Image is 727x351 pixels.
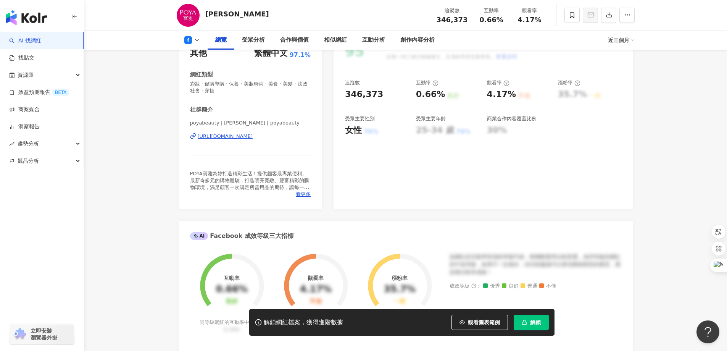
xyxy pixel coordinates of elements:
div: 近三個月 [608,34,635,46]
a: chrome extension立即安裝 瀏覽器外掛 [10,324,74,345]
div: 社群簡介 [190,106,213,114]
img: chrome extension [12,328,27,340]
span: 普通 [521,283,537,289]
div: 觀看率 [308,275,324,281]
span: poyabeauty | [PERSON_NAME] | poyabeauty [190,120,311,126]
span: 立即安裝 瀏覽器外掛 [31,327,57,341]
div: 互動分析 [362,36,385,45]
a: 商案媒合 [9,106,40,113]
div: 4.17% [487,89,516,100]
div: 該網紅的互動率和漲粉率都不錯，唯獨觀看率比較普通，為同等級的網紅的中低等級，效果不一定會好，但仍然建議可以發包開箱類型的案型，應該會比較有成效！ [450,253,621,276]
div: 互動率 [224,275,240,281]
div: 相似網紅 [324,36,347,45]
span: 良好 [502,283,519,289]
a: searchAI 找網紅 [9,37,41,45]
div: 受眾主要性別 [345,115,375,122]
div: 漲粉率 [392,275,408,281]
div: [PERSON_NAME] [205,9,269,19]
div: 受眾分析 [242,36,265,45]
a: 效益預測報告BETA [9,89,69,96]
div: 漲粉率 [558,79,580,86]
span: 競品分析 [18,152,39,170]
div: 0.66% [216,284,248,295]
div: 商業合作內容覆蓋比例 [487,115,537,122]
div: AI [190,232,208,240]
span: 觀看圖表範例 [468,319,500,325]
div: 4.17% [300,284,332,295]
div: 346,373 [345,89,383,100]
div: 受眾主要年齡 [416,115,446,122]
div: 網紅類型 [190,71,213,79]
div: 互動率 [416,79,438,86]
span: 彩妝 · 促購導購 · 保養 · 美妝時尚 · 美食 · 美髮 · 法政社會 · 穿搭 [190,81,311,94]
div: 35.7% [384,284,416,295]
span: 看更多 [296,191,311,198]
div: Facebook 成效等級三大指標 [190,232,294,240]
span: 0.66% [479,16,503,24]
div: 觀看率 [487,79,509,86]
div: 總覽 [215,36,227,45]
div: 觀看率 [515,7,544,15]
a: 找貼文 [9,54,34,62]
img: KOL Avatar [177,4,200,27]
a: [URL][DOMAIN_NAME] [190,133,311,140]
span: POYA寶雅為妳打造精彩生活！提供顧客最專業便利、最新奇多元的購物體驗，打造明亮寬敞、豐富精彩的購物環境，滿足顧客一次購足所需用品的期待，讓每一位走進POYA寶雅的人，都能體驗最豐富的消費樂趣！ [190,171,309,197]
a: 洞察報告 [9,123,40,131]
span: 優秀 [483,283,500,289]
button: 解鎖 [514,315,549,330]
div: 追蹤數 [345,79,360,86]
div: 女性 [345,125,362,136]
div: 繁體中文 [254,47,288,59]
img: logo [6,10,47,25]
span: 解鎖 [530,319,541,325]
div: 追蹤數 [437,7,468,15]
div: 不佳 [309,298,322,305]
span: 97.1% [290,51,311,59]
div: 創作內容分析 [400,36,435,45]
span: 346,373 [437,16,468,24]
span: 4.17% [517,16,541,24]
div: 良好 [226,298,238,305]
div: 其他 [190,47,207,59]
span: 趨勢分析 [18,135,39,152]
span: 不佳 [539,283,556,289]
button: 觀看圖表範例 [451,315,508,330]
span: rise [9,141,15,147]
div: 成效等級 ： [450,283,621,289]
div: 解鎖網紅檔案，獲得進階數據 [264,319,343,327]
div: 互動率 [477,7,506,15]
div: 合作與價值 [280,36,309,45]
div: 一般 [393,298,406,305]
div: 0.66% [416,89,445,100]
span: 資源庫 [18,66,34,84]
div: [URL][DOMAIN_NAME] [198,133,253,140]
